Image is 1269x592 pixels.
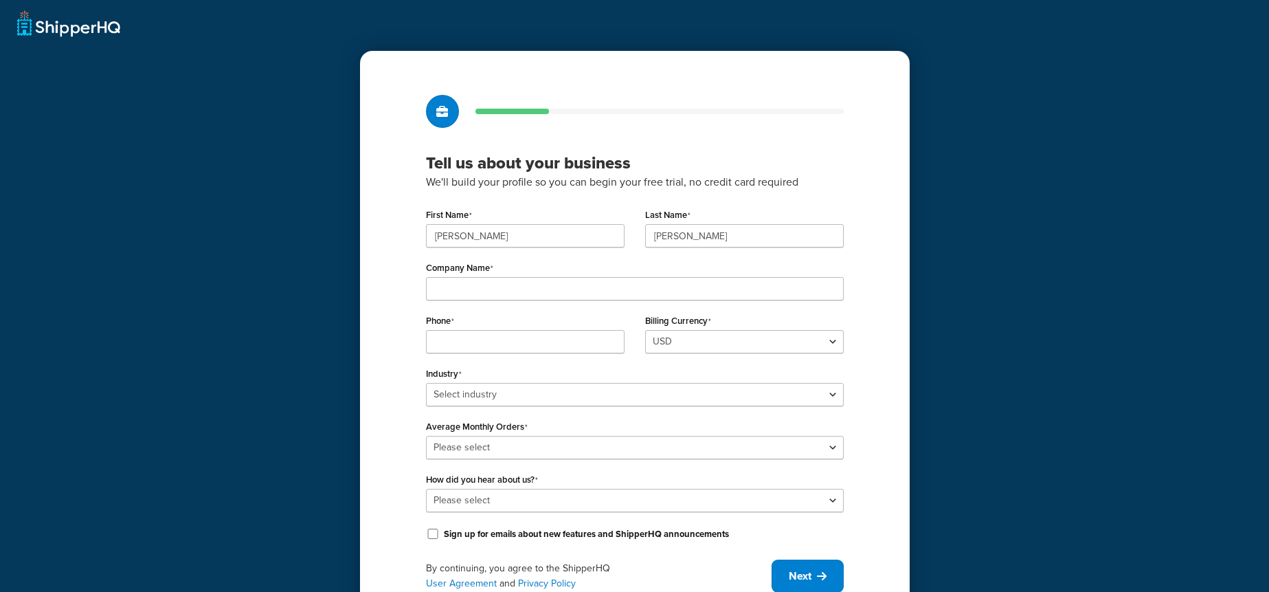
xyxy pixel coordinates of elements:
[426,421,528,432] label: Average Monthly Orders
[426,210,472,221] label: First Name
[426,474,538,485] label: How did you hear about us?
[518,576,576,591] a: Privacy Policy
[426,369,462,380] label: Industry
[426,316,454,327] label: Phone
[444,528,729,540] label: Sign up for emails about new features and ShipperHQ announcements
[426,561,772,591] div: By continuing, you agree to the ShipperHQ and
[645,210,690,221] label: Last Name
[426,576,497,591] a: User Agreement
[426,263,493,274] label: Company Name
[789,569,811,584] span: Next
[645,316,711,327] label: Billing Currency
[426,173,844,191] p: We'll build your profile so you can begin your free trial, no credit card required
[426,153,844,173] h3: Tell us about your business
